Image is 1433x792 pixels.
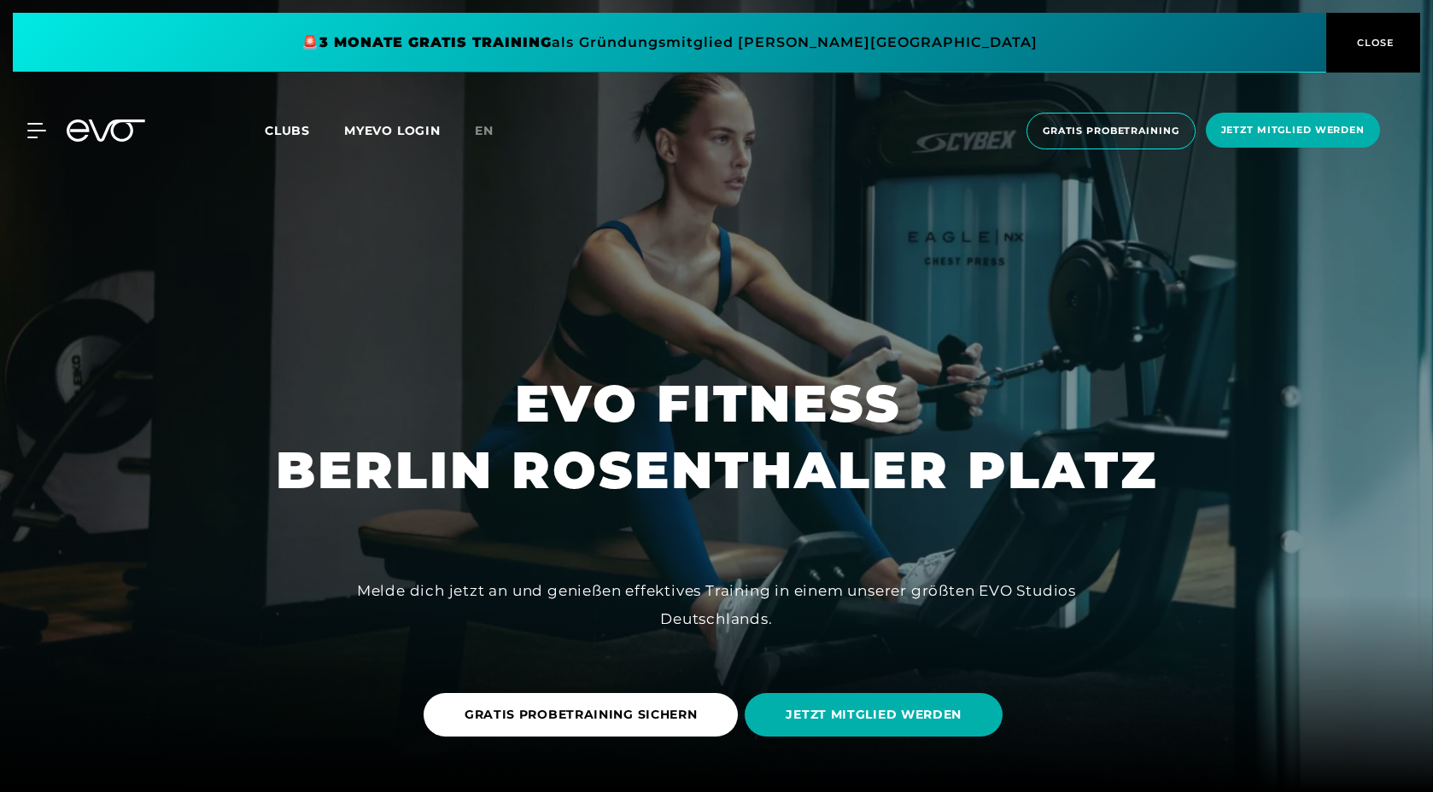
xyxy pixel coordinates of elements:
span: Clubs [265,123,310,138]
span: Gratis Probetraining [1043,124,1179,138]
a: GRATIS PROBETRAINING SICHERN [424,680,746,749]
span: Jetzt Mitglied werden [1221,123,1365,137]
span: en [475,123,494,138]
a: Clubs [265,122,344,138]
a: JETZT MITGLIED WERDEN [745,680,1009,749]
a: Jetzt Mitglied werden [1201,113,1385,149]
div: Melde dich jetzt an und genießen effektives Training in einem unserer größten EVO Studios Deutsch... [332,577,1101,632]
span: CLOSE [1353,35,1395,50]
h1: EVO FITNESS BERLIN ROSENTHALER PLATZ [276,370,1158,504]
a: MYEVO LOGIN [344,123,441,138]
span: GRATIS PROBETRAINING SICHERN [465,706,698,724]
a: Gratis Probetraining [1021,113,1201,149]
button: CLOSE [1326,13,1420,73]
a: en [475,121,514,141]
span: JETZT MITGLIED WERDEN [786,706,962,724]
